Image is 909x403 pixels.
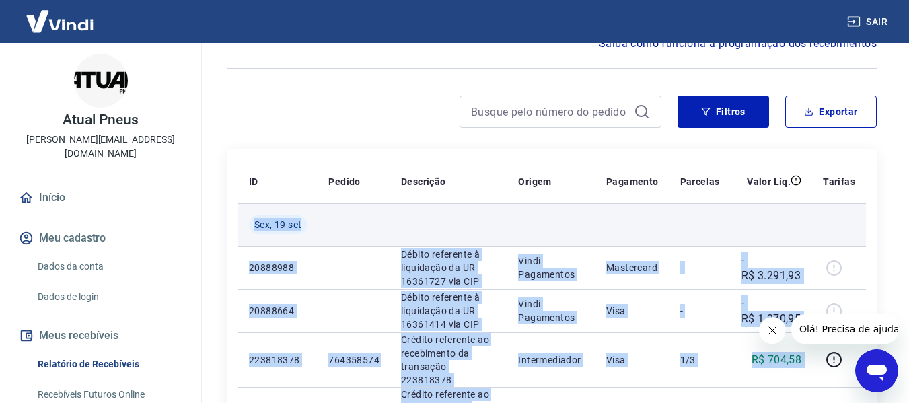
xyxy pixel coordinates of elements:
[844,9,893,34] button: Sair
[401,175,446,188] p: Descrição
[249,304,307,318] p: 20888664
[16,223,185,253] button: Meu cadastro
[680,304,720,318] p: -
[16,1,104,42] img: Vindi
[759,317,786,344] iframe: Fechar mensagem
[680,353,720,367] p: 1/3
[518,175,551,188] p: Origem
[518,254,585,281] p: Vindi Pagamentos
[678,96,769,128] button: Filtros
[741,252,801,284] p: -R$ 3.291,93
[747,175,791,188] p: Valor Líq.
[8,9,113,20] span: Olá! Precisa de ajuda?
[741,295,801,327] p: -R$ 1.270,95
[752,352,802,368] p: R$ 704,58
[74,54,128,108] img: b7dbf8c6-a9bd-4944-97d5-addfc2141217.jpeg
[328,353,379,367] p: 764358574
[599,36,877,52] a: Saiba como funciona a programação dos recebimentos
[16,183,185,213] a: Início
[254,218,301,231] span: Sex, 19 set
[606,304,659,318] p: Visa
[785,96,877,128] button: Exportar
[249,261,307,274] p: 20888988
[401,248,497,288] p: Débito referente à liquidação da UR 16361727 via CIP
[680,175,720,188] p: Parcelas
[249,175,258,188] p: ID
[518,353,585,367] p: Intermediador
[328,175,360,188] p: Pedido
[606,261,659,274] p: Mastercard
[606,353,659,367] p: Visa
[518,297,585,324] p: Vindi Pagamentos
[401,291,497,331] p: Débito referente à liquidação da UR 16361414 via CIP
[680,261,720,274] p: -
[791,314,898,344] iframe: Mensagem da empresa
[32,253,185,281] a: Dados da conta
[855,349,898,392] iframe: Botão para abrir a janela de mensagens
[606,175,659,188] p: Pagamento
[63,113,138,127] p: Atual Pneus
[11,133,190,161] p: [PERSON_NAME][EMAIL_ADDRESS][DOMAIN_NAME]
[823,175,855,188] p: Tarifas
[471,102,628,122] input: Busque pelo número do pedido
[32,283,185,311] a: Dados de login
[32,351,185,378] a: Relatório de Recebíveis
[16,321,185,351] button: Meus recebíveis
[401,333,497,387] p: Crédito referente ao recebimento da transação 223818378
[249,353,307,367] p: 223818378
